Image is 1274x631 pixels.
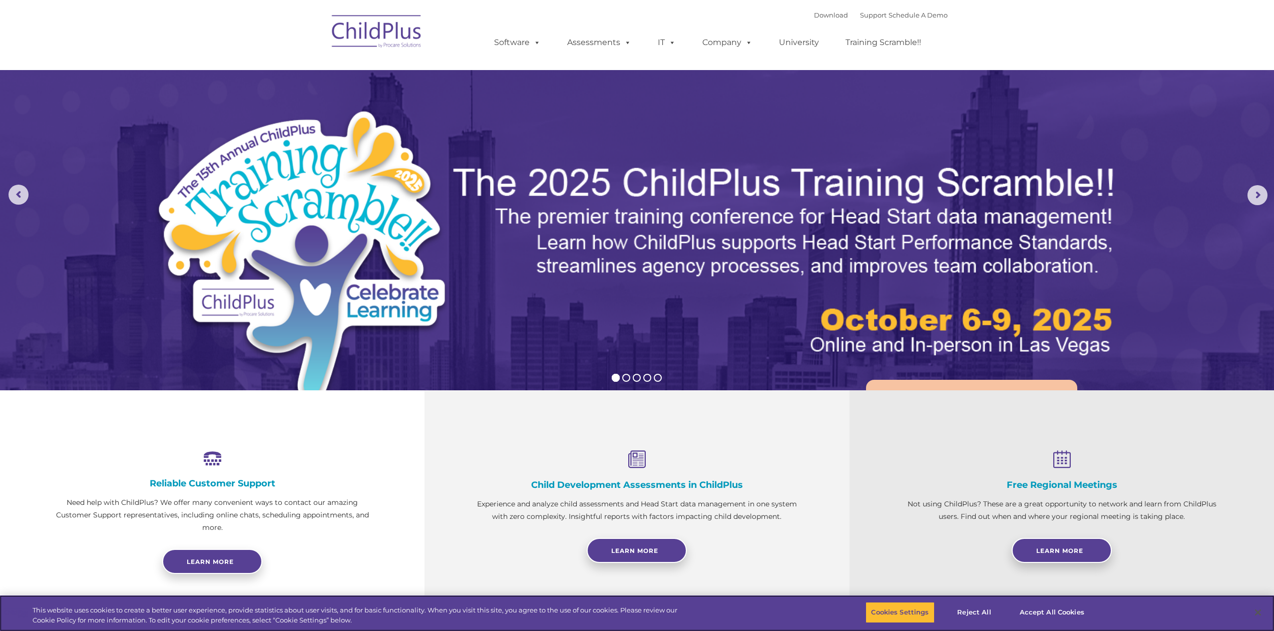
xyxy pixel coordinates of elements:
[769,33,829,53] a: University
[611,547,658,554] span: Learn More
[587,538,687,563] a: Learn More
[900,479,1224,490] h4: Free Regional Meetings
[187,558,234,565] span: Learn more
[814,11,848,19] a: Download
[139,107,182,115] span: Phone number
[648,33,686,53] a: IT
[835,33,931,53] a: Training Scramble!!
[1036,547,1083,554] span: Learn More
[866,602,934,623] button: Cookies Settings
[860,11,887,19] a: Support
[866,380,1077,436] a: Learn More
[50,478,374,489] h4: Reliable Customer Support
[475,498,799,523] p: Experience and analyze child assessments and Head Start data management in one system with zero c...
[814,11,948,19] font: |
[1247,601,1269,623] button: Close
[943,602,1006,623] button: Reject All
[162,549,262,574] a: Learn more
[484,33,551,53] a: Software
[1014,602,1090,623] button: Accept All Cookies
[33,605,701,625] div: This website uses cookies to create a better user experience, provide statistics about user visit...
[557,33,641,53] a: Assessments
[327,8,427,58] img: ChildPlus by Procare Solutions
[692,33,762,53] a: Company
[50,496,374,534] p: Need help with ChildPlus? We offer many convenient ways to contact our amazing Customer Support r...
[889,11,948,19] a: Schedule A Demo
[139,66,170,74] span: Last name
[475,479,799,490] h4: Child Development Assessments in ChildPlus
[900,498,1224,523] p: Not using ChildPlus? These are a great opportunity to network and learn from ChildPlus users. Fin...
[1012,538,1112,563] a: Learn More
